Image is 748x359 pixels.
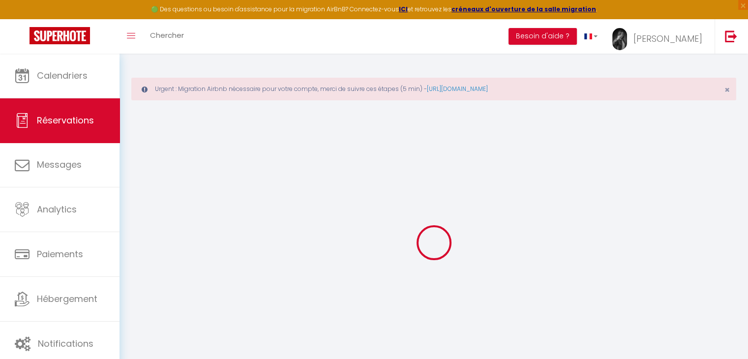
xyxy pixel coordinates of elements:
a: ICI [399,5,408,13]
div: Urgent : Migration Airbnb nécessaire pour votre compte, merci de suivre ces étapes (5 min) - [131,78,736,100]
a: Chercher [143,19,191,54]
iframe: Chat [706,315,741,352]
a: créneaux d'ouverture de la salle migration [451,5,596,13]
img: logout [725,30,737,42]
span: Messages [37,158,82,171]
button: Ouvrir le widget de chat LiveChat [8,4,37,33]
span: Réservations [37,114,94,126]
span: × [724,84,730,96]
button: Besoin d'aide ? [509,28,577,45]
span: Chercher [150,30,184,40]
span: Paiements [37,248,83,260]
span: [PERSON_NAME] [633,32,702,45]
button: Close [724,86,730,94]
span: Hébergement [37,293,97,305]
a: [URL][DOMAIN_NAME] [427,85,488,93]
span: Calendriers [37,69,88,82]
img: ... [612,28,627,50]
span: Notifications [38,337,93,350]
span: Analytics [37,203,77,215]
img: Super Booking [30,27,90,44]
a: ... [PERSON_NAME] [605,19,715,54]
